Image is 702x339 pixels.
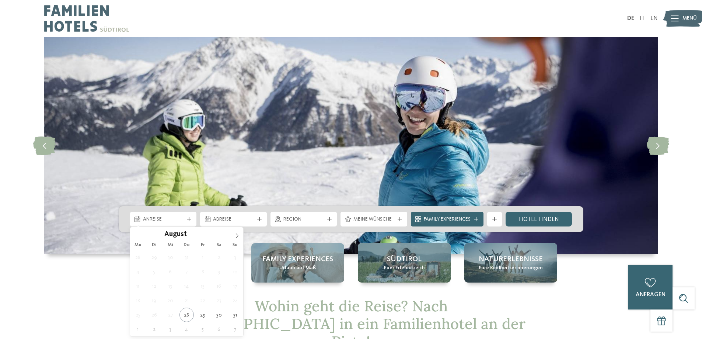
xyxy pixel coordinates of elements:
[251,243,344,283] a: Familienhotel an der Piste = Spaß ohne Ende Family Experiences Urlaub auf Maß
[212,264,226,279] span: August 9, 2025
[130,243,146,248] span: Mo
[163,293,178,308] span: August 20, 2025
[228,264,242,279] span: August 10, 2025
[131,264,145,279] span: August 4, 2025
[179,293,194,308] span: August 21, 2025
[196,293,210,308] span: August 22, 2025
[640,15,645,21] a: IT
[147,279,161,293] span: August 12, 2025
[147,308,161,322] span: August 26, 2025
[682,15,697,22] span: Menü
[636,292,666,298] span: anfragen
[283,216,324,223] span: Region
[384,264,425,272] span: Euer Erlebnisreich
[506,212,572,226] a: Hotel finden
[131,308,145,322] span: August 25, 2025
[424,216,471,223] span: Family Experiences
[131,279,145,293] span: August 11, 2025
[179,250,194,264] span: Juli 31, 2025
[196,250,210,264] span: August 1, 2025
[212,322,226,336] span: September 6, 2025
[353,216,394,223] span: Meine Wünsche
[628,265,673,309] a: anfragen
[163,264,178,279] span: August 6, 2025
[163,308,178,322] span: August 27, 2025
[627,15,634,21] a: DE
[146,243,162,248] span: Di
[195,243,211,248] span: Fr
[164,231,187,238] span: August
[131,250,145,264] span: Juli 28, 2025
[131,293,145,308] span: August 18, 2025
[44,37,658,254] img: Familienhotel an der Piste = Spaß ohne Ende
[143,216,184,223] span: Anreise
[464,243,557,283] a: Familienhotel an der Piste = Spaß ohne Ende Naturerlebnisse Eure Kindheitserinnerungen
[163,279,178,293] span: August 13, 2025
[387,254,422,264] span: Südtirol
[212,293,226,308] span: August 23, 2025
[196,279,210,293] span: August 15, 2025
[279,264,316,272] span: Urlaub auf Maß
[187,230,211,238] input: Year
[147,264,161,279] span: August 5, 2025
[162,243,178,248] span: Mi
[479,264,543,272] span: Eure Kindheitserinnerungen
[147,250,161,264] span: Juli 29, 2025
[179,322,194,336] span: September 4, 2025
[147,293,161,308] span: August 19, 2025
[211,243,227,248] span: Sa
[131,322,145,336] span: September 1, 2025
[178,243,195,248] span: Do
[196,264,210,279] span: August 8, 2025
[179,279,194,293] span: August 14, 2025
[228,293,242,308] span: August 24, 2025
[147,322,161,336] span: September 2, 2025
[358,243,451,283] a: Familienhotel an der Piste = Spaß ohne Ende Südtirol Euer Erlebnisreich
[179,308,194,322] span: August 28, 2025
[212,308,226,322] span: August 30, 2025
[479,254,543,264] span: Naturerlebnisse
[262,254,333,264] span: Family Experiences
[228,250,242,264] span: August 3, 2025
[228,322,242,336] span: September 7, 2025
[196,322,210,336] span: September 5, 2025
[212,250,226,264] span: August 2, 2025
[163,322,178,336] span: September 3, 2025
[650,15,658,21] a: EN
[179,264,194,279] span: August 7, 2025
[163,250,178,264] span: Juli 30, 2025
[228,279,242,293] span: August 17, 2025
[228,308,242,322] span: August 31, 2025
[212,279,226,293] span: August 16, 2025
[196,308,210,322] span: August 29, 2025
[227,243,243,248] span: So
[213,216,254,223] span: Abreise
